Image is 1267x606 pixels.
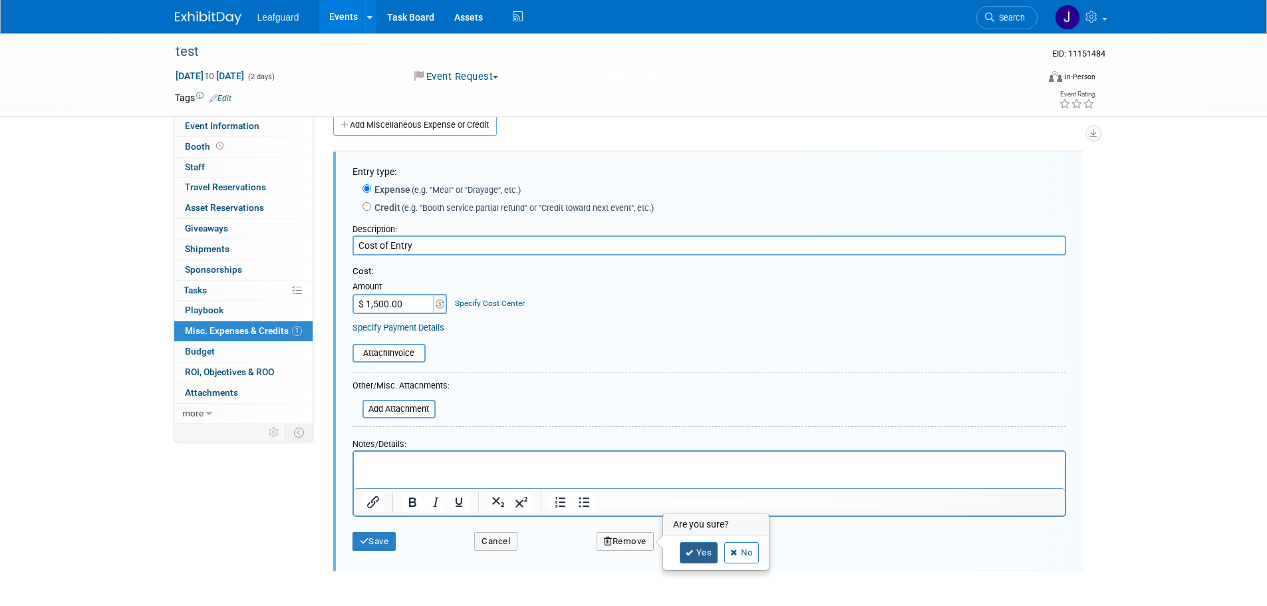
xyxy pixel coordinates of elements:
[362,493,384,512] button: Insert/edit link
[487,493,509,512] button: Subscript
[724,542,759,563] a: No
[371,201,654,214] label: Credit
[174,342,313,362] a: Budget
[410,70,503,84] button: Event Request
[185,243,229,254] span: Shipments
[174,281,313,301] a: Tasks
[247,73,275,81] span: (2 days)
[185,223,228,233] span: Giveaways
[263,424,286,441] td: Personalize Event Tab Strip
[185,141,226,152] span: Booth
[680,542,718,563] a: Yes
[474,532,517,551] button: Cancel
[184,285,207,295] span: Tasks
[185,202,264,213] span: Asset Reservations
[174,158,313,178] a: Staff
[174,137,313,157] a: Booth
[185,387,238,398] span: Attachments
[597,532,654,551] button: Remove
[549,493,572,512] button: Numbered list
[371,183,521,196] label: Expense
[185,162,205,172] span: Staff
[354,452,1065,488] iframe: Rich Text Area
[174,198,313,218] a: Asset Reservations
[175,11,241,25] img: ExhibitDay
[400,203,654,213] span: (e.g. "Booth service partial refund" or "Credit toward next event", etc.)
[573,493,595,512] button: Bullet list
[410,185,521,195] span: (e.g. "Meal" or "Drayage", etc.)
[185,367,274,377] span: ROI, Objectives & ROO
[171,40,1018,64] div: test
[185,346,215,357] span: Budget
[174,321,313,341] a: Misc. Expenses & Credits1
[352,432,1066,450] div: Notes/Details:
[204,71,216,81] span: to
[185,182,266,192] span: Travel Reservations
[959,69,1096,89] div: Event Format
[257,12,299,23] span: Leafguard
[1064,72,1095,82] div: In-Person
[292,326,302,336] span: 1
[174,363,313,382] a: ROI, Objectives & ROO
[185,120,259,131] span: Event Information
[175,91,231,104] td: Tags
[174,301,313,321] a: Playbook
[352,281,449,294] div: Amount
[175,70,245,82] span: [DATE] [DATE]
[210,94,231,103] a: Edit
[213,141,226,151] span: Booth not reserved yet
[1059,91,1095,98] div: Event Rating
[510,493,533,512] button: Superscript
[994,13,1025,23] span: Search
[352,218,1066,235] div: Description:
[352,532,396,551] button: Save
[182,408,204,418] span: more
[185,325,302,336] span: Misc. Expenses & Credits
[185,305,223,315] span: Playbook
[174,383,313,403] a: Attachments
[976,6,1038,29] a: Search
[185,264,242,275] span: Sponsorships
[174,116,313,136] a: Event Information
[1052,49,1105,59] span: Event ID: 11151484
[333,114,497,136] a: Add Miscellaneous Expense or Credit
[285,424,313,441] td: Toggle Event Tabs
[455,299,525,308] a: Specify Cost Center
[352,165,1066,178] div: Entry type:
[424,493,447,512] button: Italic
[448,493,470,512] button: Underline
[1055,5,1080,30] img: Jonathan Zargo
[174,239,313,259] a: Shipments
[174,260,313,280] a: Sponsorships
[174,219,313,239] a: Giveaways
[174,178,313,198] a: Travel Reservations
[401,493,424,512] button: Bold
[352,380,450,395] div: Other/Misc. Attachments:
[352,265,1066,278] div: Cost:
[352,323,444,333] a: Specify Payment Details
[664,514,769,535] h3: Are you sure?
[174,404,313,424] a: more
[1049,71,1062,82] img: Format-Inperson.png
